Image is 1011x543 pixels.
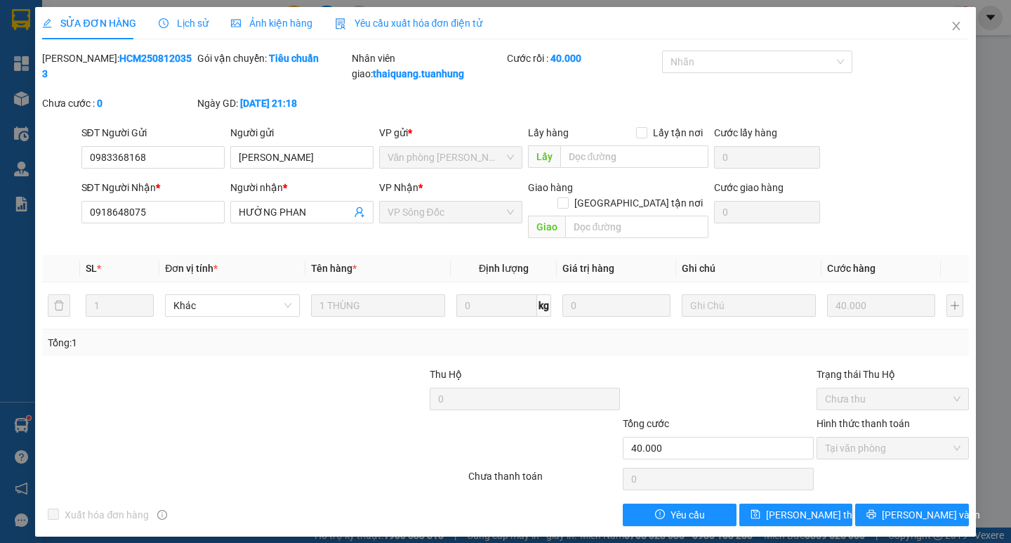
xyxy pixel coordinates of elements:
button: save[PERSON_NAME] thay đổi [739,504,852,526]
input: Dọc đường [560,145,708,168]
input: Ghi Chú [682,294,816,317]
span: [PERSON_NAME] và In [882,507,980,523]
span: SL [86,263,97,274]
input: Dọc đường [565,216,708,238]
span: [GEOGRAPHIC_DATA] tận nơi [569,195,708,211]
span: picture [231,18,241,28]
div: Cước rồi : [507,51,659,66]
span: Thu Hộ [430,369,462,380]
div: Ngày GD: [197,96,350,111]
span: Định lượng [479,263,529,274]
span: clock-circle [159,18,168,28]
button: exclamation-circleYêu cầu [623,504,736,526]
div: VP gửi [379,125,522,140]
span: Yêu cầu [670,507,705,523]
span: Lấy tận nơi [647,125,708,140]
input: VD: Bàn, Ghế [311,294,445,317]
button: plus [946,294,963,317]
div: [PERSON_NAME]: [42,51,194,81]
label: Hình thức thanh toán [817,418,910,429]
span: VP Nhận [379,182,418,193]
button: printer[PERSON_NAME] và In [855,504,968,526]
span: info-circle [157,510,167,520]
div: Gói vận chuyển: [197,51,350,66]
span: Yêu cầu xuất hóa đơn điện tử [335,18,483,29]
input: 0 [827,294,935,317]
span: user-add [354,207,365,218]
span: SỬA ĐƠN HÀNG [42,18,136,29]
span: Xuất hóa đơn hàng [59,507,154,523]
span: Đơn vị tính [165,263,218,274]
input: Cước giao hàng [714,201,820,223]
div: Người nhận [230,180,374,195]
span: Văn phòng Hồ Chí Minh [388,147,514,168]
input: Cước lấy hàng [714,146,820,169]
label: Cước lấy hàng [714,127,777,138]
span: Cước hàng [827,263,875,274]
div: Chưa thanh toán [467,469,622,493]
b: Tiêu chuẩn [269,53,319,64]
span: kg [537,294,551,317]
b: 40.000 [550,53,581,64]
span: edit [42,18,52,28]
div: Nhân viên giao: [352,51,504,81]
div: Tổng: 1 [48,335,391,351]
th: Ghi chú [676,255,821,282]
span: exclamation-circle [655,509,665,521]
div: SĐT Người Nhận [81,180,225,195]
span: Tên hàng [311,263,357,274]
div: Trạng thái Thu Hộ [817,367,969,382]
span: Giao [528,216,565,238]
button: delete [48,294,70,317]
span: VP Sông Đốc [388,202,514,223]
span: [PERSON_NAME] thay đổi [766,507,878,523]
span: Tổng cước [623,418,669,429]
span: save [751,509,760,521]
div: Người gửi [230,125,374,140]
span: Giá trị hàng [562,263,614,274]
span: close [951,20,962,32]
input: 0 [562,294,670,317]
span: Lấy hàng [528,127,569,138]
span: printer [866,509,876,521]
span: Giao hàng [528,182,573,193]
b: 0 [97,98,103,109]
span: Ảnh kiện hàng [231,18,312,29]
label: Cước giao hàng [714,182,784,193]
b: [DATE] 21:18 [240,98,297,109]
span: Tại văn phòng [825,438,960,459]
b: thaiquang.tuanhung [373,68,464,79]
img: icon [335,18,346,30]
button: Close [937,7,976,46]
span: Khác [173,295,291,316]
div: Chưa cước : [42,96,194,111]
span: Lấy [528,145,560,168]
span: Lịch sử [159,18,209,29]
span: Chưa thu [825,388,960,410]
div: SĐT Người Gửi [81,125,225,140]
